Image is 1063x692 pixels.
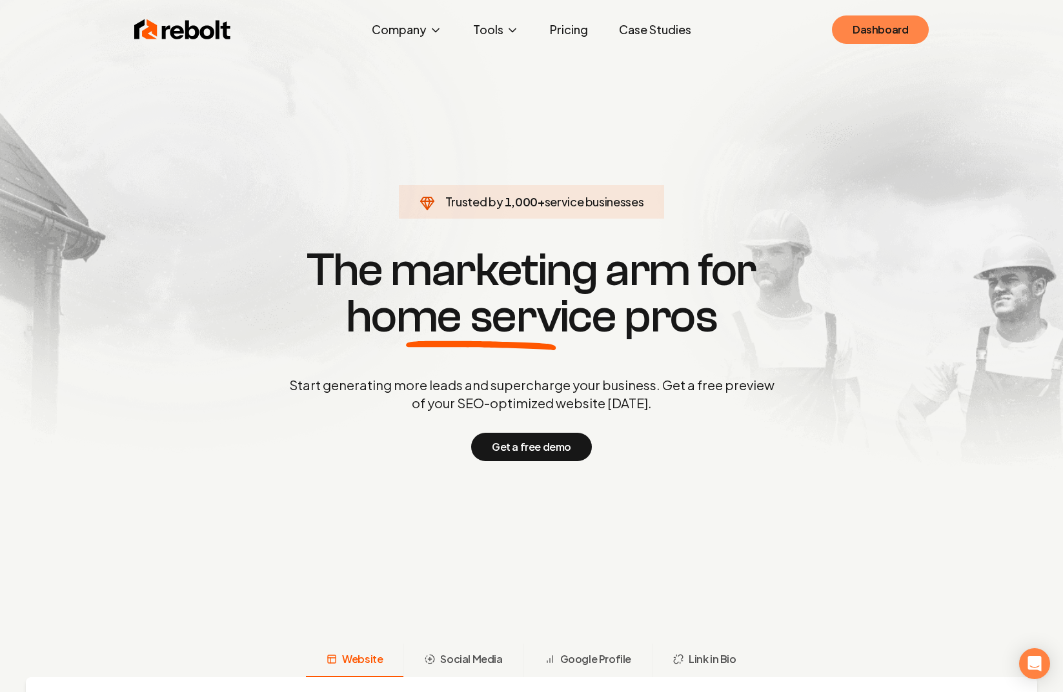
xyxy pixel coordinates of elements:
[463,17,529,43] button: Tools
[440,651,502,667] span: Social Media
[560,651,631,667] span: Google Profile
[540,17,598,43] a: Pricing
[609,17,702,43] a: Case Studies
[689,651,736,667] span: Link in Bio
[361,17,452,43] button: Company
[523,644,652,677] button: Google Profile
[134,17,231,43] img: Rebolt Logo
[652,644,757,677] button: Link in Bio
[222,247,842,340] h1: The marketing arm for pros
[832,15,929,44] a: Dashboard
[538,194,545,209] span: +
[471,433,592,461] button: Get a free demo
[403,644,523,677] button: Social Media
[545,194,644,209] span: service businesses
[346,293,616,340] span: home service
[306,644,403,677] button: Website
[287,376,777,412] p: Start generating more leads and supercharge your business. Get a free preview of your SEO-optimiz...
[1019,648,1050,679] div: Open Intercom Messenger
[505,193,538,211] span: 1,000
[342,651,383,667] span: Website
[445,194,503,209] span: Trusted by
